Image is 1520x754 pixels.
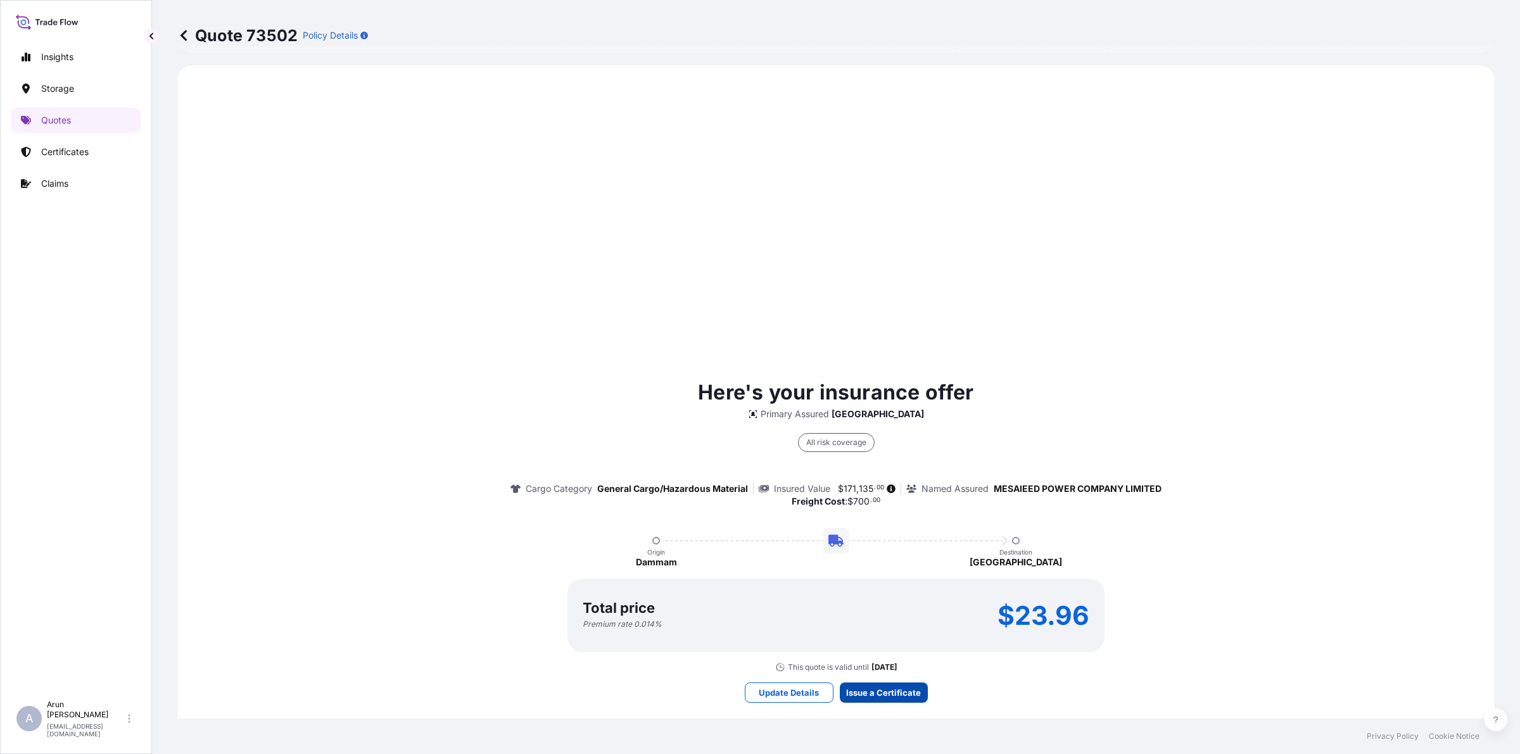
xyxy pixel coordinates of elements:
p: Claims [41,177,68,190]
span: , [856,484,859,493]
p: Dammam [636,556,677,569]
p: Destination [999,548,1032,556]
a: Storage [11,76,141,101]
a: Cookie Notice [1429,731,1479,741]
p: Issue a Certificate [846,686,921,699]
a: Claims [11,171,141,196]
p: Primary Assured [761,408,829,420]
p: : [792,495,880,508]
p: [DATE] [871,662,897,672]
p: Certificates [41,146,89,158]
p: Policy Details [303,29,358,42]
a: Certificates [11,139,141,165]
span: 00 [877,486,884,490]
span: 171 [844,484,856,493]
a: Privacy Policy [1367,731,1419,741]
p: Total price [583,601,655,614]
p: Cargo Category [526,482,592,495]
p: $23.96 [997,605,1089,625]
span: $ [847,497,853,506]
span: . [870,498,872,503]
p: Premium rate 0.014 % [583,619,662,629]
span: 00 [873,498,880,503]
a: Quotes [11,108,141,133]
p: Insights [41,51,73,63]
p: Update Details [759,686,819,699]
span: 135 [859,484,873,493]
p: [GEOGRAPHIC_DATA] [832,408,924,420]
button: Issue a Certificate [840,682,928,703]
p: This quote is valid until [788,662,869,672]
p: Origin [647,548,665,556]
p: Named Assured [921,482,989,495]
p: Insured Value [774,482,830,495]
p: MESAIEED POWER COMPANY LIMITED [994,482,1162,495]
span: 700 [853,497,870,506]
p: General Cargo/Hazardous Material [597,482,748,495]
p: Quotes [41,114,71,127]
a: Insights [11,44,141,70]
p: Quote 73502 [177,25,298,46]
p: [GEOGRAPHIC_DATA] [970,556,1062,569]
span: $ [838,484,844,493]
span: . [874,486,876,490]
span: A [25,712,33,725]
p: Storage [41,82,74,95]
p: [EMAIL_ADDRESS][DOMAIN_NAME] [47,722,125,738]
button: Update Details [745,682,833,703]
p: Arun [PERSON_NAME] [47,700,125,720]
b: Freight Cost [792,496,845,506]
p: Here's your insurance offer [698,377,973,408]
div: All risk coverage [798,433,875,452]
